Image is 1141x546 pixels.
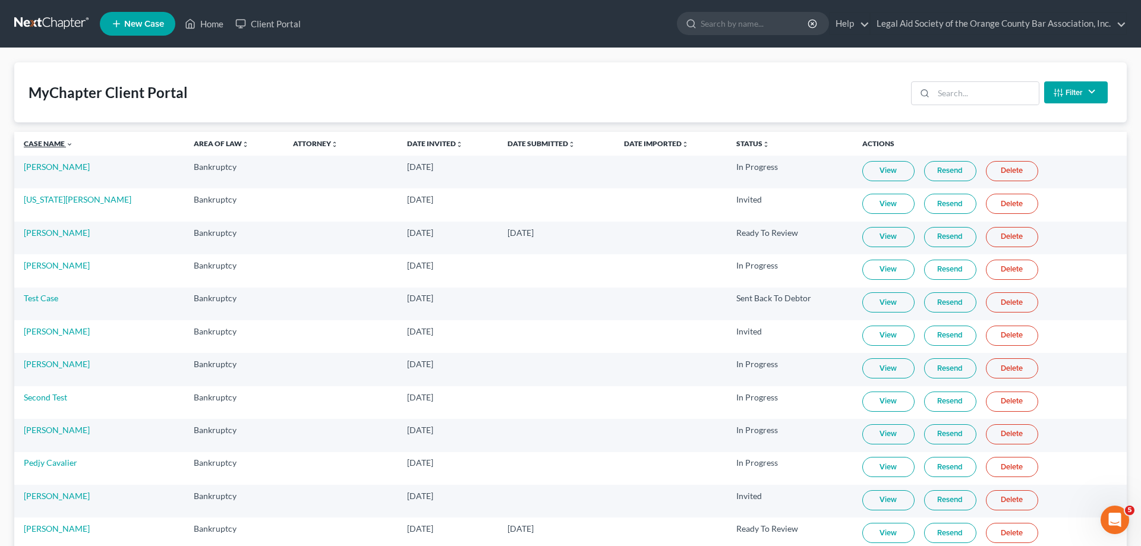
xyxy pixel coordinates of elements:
a: Help [830,13,869,34]
a: View [862,292,915,313]
i: unfold_more [682,141,689,148]
td: Bankruptcy [184,254,284,287]
a: [PERSON_NAME] [24,326,90,336]
td: Bankruptcy [184,485,284,517]
a: Home [179,13,229,34]
a: View [862,260,915,280]
a: Resend [924,227,976,247]
td: Bankruptcy [184,288,284,320]
i: unfold_more [242,141,249,148]
a: View [862,392,915,412]
a: Resend [924,490,976,510]
td: Invited [727,320,853,353]
span: [DATE] [407,228,433,238]
a: Resend [924,457,976,477]
a: Date Importedunfold_more [624,139,689,148]
div: MyChapter Client Portal [29,83,188,102]
a: [PERSON_NAME] [24,425,90,435]
a: Date Submittedunfold_more [508,139,575,148]
span: [DATE] [508,523,534,534]
td: Bankruptcy [184,386,284,419]
a: Delete [986,194,1038,214]
span: [DATE] [407,260,433,270]
td: Sent Back To Debtor [727,288,853,320]
a: [PERSON_NAME] [24,523,90,534]
span: [DATE] [407,425,433,435]
a: Statusunfold_more [736,139,770,148]
a: View [862,227,915,247]
a: Delete [986,161,1038,181]
a: Area of Lawunfold_more [194,139,249,148]
td: Invited [727,188,853,221]
span: [DATE] [407,523,433,534]
a: [PERSON_NAME] [24,491,90,501]
span: [DATE] [407,162,433,172]
td: Bankruptcy [184,419,284,452]
td: In Progress [727,419,853,452]
a: Delete [986,260,1038,280]
span: New Case [124,20,164,29]
a: Date Invitedunfold_more [407,139,463,148]
span: [DATE] [407,392,433,402]
a: Resend [924,194,976,214]
a: Resend [924,161,976,181]
i: unfold_more [331,141,338,148]
a: Pedjy Cavalier [24,457,77,468]
a: Client Portal [229,13,307,34]
a: Delete [986,523,1038,543]
span: [DATE] [407,194,433,204]
a: [PERSON_NAME] [24,359,90,369]
a: Legal Aid Society of the Orange County Bar Association, Inc. [871,13,1126,34]
span: [DATE] [407,359,433,369]
a: Resend [924,292,976,313]
a: View [862,490,915,510]
a: View [862,523,915,543]
a: Resend [924,326,976,346]
td: In Progress [727,353,853,386]
a: [PERSON_NAME] [24,228,90,238]
a: View [862,326,915,346]
a: Delete [986,326,1038,346]
span: [DATE] [508,228,534,238]
a: Delete [986,424,1038,444]
a: View [862,161,915,181]
span: 5 [1125,506,1134,515]
input: Search by name... [701,12,809,34]
span: [DATE] [407,491,433,501]
td: Bankruptcy [184,188,284,221]
td: Ready To Review [727,222,853,254]
td: Bankruptcy [184,222,284,254]
span: [DATE] [407,293,433,303]
a: Second Test [24,392,67,402]
a: [PERSON_NAME] [24,162,90,172]
a: Resend [924,260,976,280]
td: Bankruptcy [184,353,284,386]
span: [DATE] [407,457,433,468]
a: Case Name expand_more [24,139,73,148]
a: [PERSON_NAME] [24,260,90,270]
i: expand_more [66,141,73,148]
input: Search... [934,82,1039,105]
a: Attorneyunfold_more [293,139,338,148]
a: View [862,194,915,214]
td: Bankruptcy [184,320,284,353]
td: In Progress [727,386,853,419]
a: Delete [986,227,1038,247]
i: unfold_more [762,141,770,148]
a: Resend [924,392,976,412]
span: [DATE] [407,326,433,336]
td: Bankruptcy [184,452,284,485]
a: Delete [986,490,1038,510]
a: View [862,457,915,477]
i: unfold_more [456,141,463,148]
a: Delete [986,358,1038,378]
a: Delete [986,292,1038,313]
iframe: Intercom live chat [1101,506,1129,534]
i: unfold_more [568,141,575,148]
a: View [862,358,915,378]
a: Delete [986,457,1038,477]
a: View [862,424,915,444]
a: Test Case [24,293,58,303]
a: Resend [924,424,976,444]
td: In Progress [727,452,853,485]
